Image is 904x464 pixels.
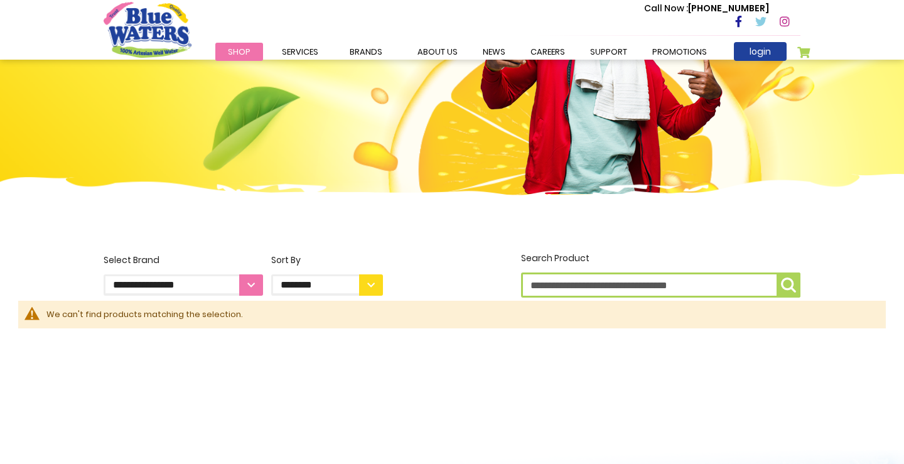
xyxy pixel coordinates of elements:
p: [PHONE_NUMBER] [644,2,769,15]
div: Sort By [271,254,383,267]
label: Search Product [521,252,800,298]
select: Select Brand [104,274,263,296]
input: Search Product [521,272,800,298]
a: login [734,42,787,61]
a: Promotions [640,43,719,61]
button: Search Product [777,272,800,298]
span: Call Now : [644,2,688,14]
span: Shop [228,46,250,58]
a: News [470,43,518,61]
a: careers [518,43,578,61]
div: We can't find products matching the selection. [46,308,873,321]
a: about us [405,43,470,61]
img: search-icon.png [781,278,796,293]
select: Sort By [271,274,383,296]
span: Services [282,46,318,58]
a: support [578,43,640,61]
label: Select Brand [104,254,263,296]
a: store logo [104,2,191,57]
span: Brands [350,46,382,58]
